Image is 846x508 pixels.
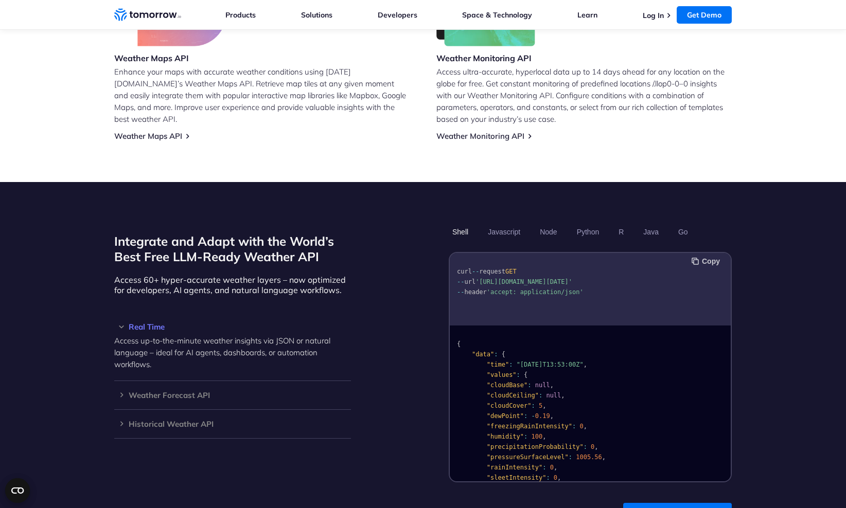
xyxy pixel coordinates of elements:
span: : [509,361,513,368]
span: : [517,371,520,378]
span: : [572,423,576,430]
button: R [615,223,627,241]
span: '[URL][DOMAIN_NAME][DATE]' [475,278,572,285]
span: , [550,382,554,389]
span: "cloudCover" [487,402,532,409]
span: , [594,443,598,450]
span: - [532,412,535,420]
h3: Historical Weather API [114,420,351,428]
span: { [502,351,505,358]
button: Python [573,223,603,241]
span: "[DATE]T13:53:00Z" [517,361,584,368]
span: , [557,474,561,481]
span: , [584,361,587,368]
a: Log In [643,11,664,20]
span: 0 [591,443,594,450]
h3: Weather Monitoring API [436,52,535,64]
button: Go [675,223,692,241]
a: Home link [114,7,181,23]
button: Javascript [484,223,524,241]
span: 'accept: application/json' [487,288,584,296]
span: , [550,412,554,420]
span: , [584,423,587,430]
h2: Integrate and Adapt with the World’s Best Free LLM-Ready Weather API [114,233,351,264]
span: 5 [539,402,542,409]
span: 0.19 [535,412,550,420]
button: Open CMP widget [5,478,30,503]
button: Java [640,223,662,241]
span: url [464,278,475,285]
p: Enhance your maps with accurate weather conditions using [DATE][DOMAIN_NAME]’s Weather Maps API. ... [114,66,410,125]
span: request [479,268,505,275]
span: -- [457,278,464,285]
a: Space & Technology [462,10,532,20]
span: : [546,474,550,481]
span: : [527,382,531,389]
span: 0 [579,423,583,430]
a: Products [225,10,256,20]
span: "time" [487,361,509,368]
span: null [535,382,550,389]
a: Learn [577,10,597,20]
span: , [542,433,546,440]
button: Node [536,223,560,241]
span: { [524,371,527,378]
span: "freezingRainIntensity" [487,423,572,430]
span: "cloudCeiling" [487,392,539,399]
span: "rainIntensity" [487,464,542,471]
span: : [584,443,587,450]
span: GET [505,268,517,275]
span: "pressureSurfaceLevel" [487,453,569,461]
span: "precipitationProbability" [487,443,584,450]
button: Copy [692,256,723,267]
span: , [554,464,557,471]
span: "values" [487,371,517,378]
span: 0 [554,474,557,481]
span: : [569,453,572,461]
span: : [542,464,546,471]
a: Developers [378,10,417,20]
span: header [464,288,486,296]
span: : [494,351,498,358]
h3: Real Time [114,323,351,331]
span: 1005.56 [576,453,602,461]
h3: Weather Maps API [114,52,226,64]
h3: Weather Forecast API [114,391,351,399]
span: , [542,402,546,409]
p: Access up-to-the-minute weather insights via JSON or natural language – ideal for AI agents, dash... [114,335,351,370]
span: -- [457,288,464,296]
span: 100 [532,433,543,440]
span: , [561,392,565,399]
span: : [532,402,535,409]
p: Access 60+ hyper-accurate weather layers – now optimized for developers, AI agents, and natural l... [114,275,351,295]
span: curl [457,268,472,275]
span: : [524,433,527,440]
button: Shell [449,223,472,241]
a: Weather Maps API [114,131,182,141]
span: { [457,340,461,348]
span: : [524,412,527,420]
span: "cloudBase" [487,382,527,389]
span: "data" [472,351,494,358]
span: "sleetIntensity" [487,474,547,481]
span: null [546,392,561,399]
a: Weather Monitoring API [436,131,524,141]
a: Get Demo [677,6,732,24]
span: "humidity" [487,433,524,440]
span: 0 [550,464,554,471]
span: : [539,392,542,399]
p: Access ultra-accurate, hyperlocal data up to 14 days ahead for any location on the globe for free... [436,66,732,125]
span: "dewPoint" [487,412,524,420]
a: Solutions [301,10,332,20]
span: , [602,453,606,461]
span: -- [472,268,479,275]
